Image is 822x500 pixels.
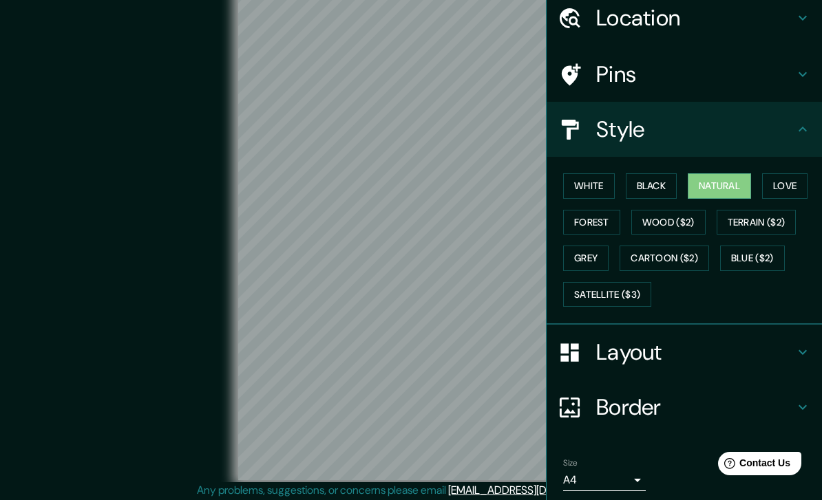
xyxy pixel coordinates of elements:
[596,4,794,32] h4: Location
[197,482,620,499] p: Any problems, suggestions, or concerns please email .
[596,393,794,421] h4: Border
[620,246,709,271] button: Cartoon ($2)
[563,282,651,307] button: Satellite ($3)
[547,102,822,157] div: Style
[688,173,751,199] button: Natural
[563,173,615,199] button: White
[720,246,785,271] button: Blue ($2)
[448,483,618,497] a: [EMAIL_ADDRESS][DOMAIN_NAME]
[596,61,794,88] h4: Pins
[626,173,677,199] button: Black
[717,210,797,235] button: Terrain ($2)
[563,246,609,271] button: Grey
[547,325,822,380] div: Layout
[563,210,620,235] button: Forest
[631,210,706,235] button: Wood ($2)
[596,116,794,143] h4: Style
[563,469,646,491] div: A4
[547,47,822,102] div: Pins
[699,446,807,485] iframe: Help widget launcher
[563,457,578,469] label: Size
[596,338,794,366] h4: Layout
[762,173,808,199] button: Love
[547,380,822,435] div: Border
